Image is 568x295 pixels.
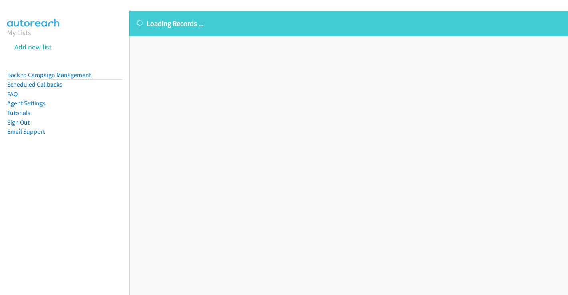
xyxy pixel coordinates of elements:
[14,42,52,51] a: Add new list
[7,99,46,107] a: Agent Settings
[7,28,31,37] a: My Lists
[137,18,561,29] p: Loading Records ...
[7,71,91,79] a: Back to Campaign Management
[7,90,18,98] a: FAQ
[7,119,30,126] a: Sign Out
[7,109,30,117] a: Tutorials
[7,81,62,88] a: Scheduled Callbacks
[7,128,45,135] a: Email Support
